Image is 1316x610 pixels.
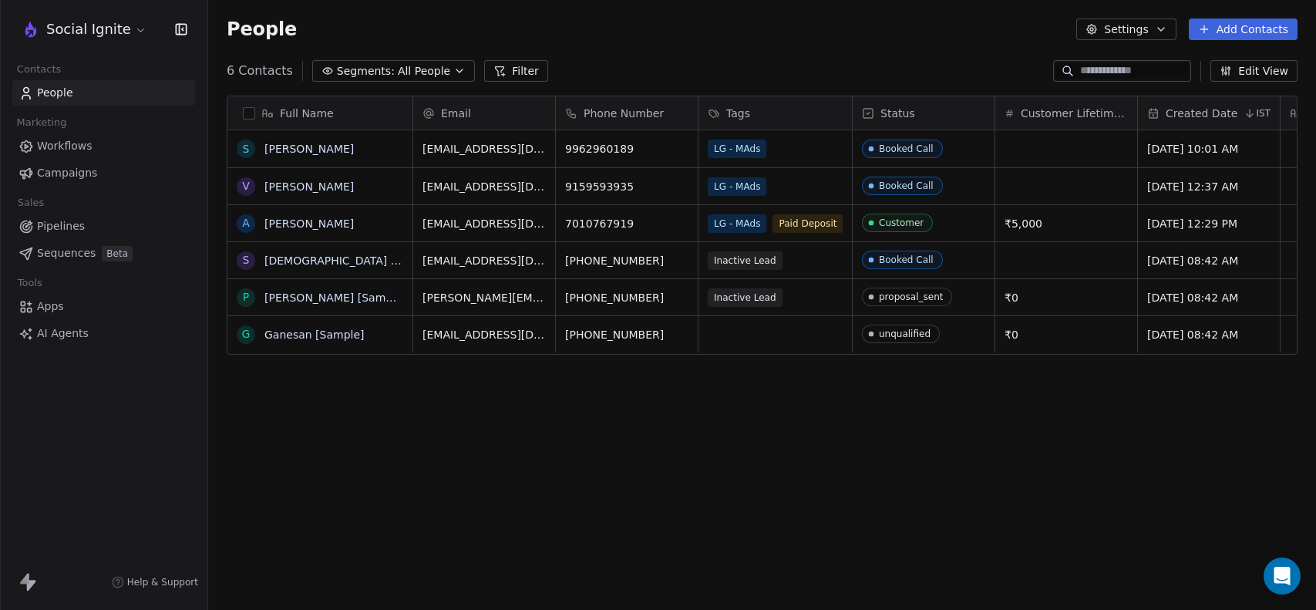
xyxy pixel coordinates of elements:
[264,292,406,304] a: [PERSON_NAME] [Sample]
[880,106,915,121] span: Status
[22,20,40,39] img: Bitmap.png
[12,241,195,266] a: SequencesBeta
[556,96,698,130] div: Phone Number
[708,214,766,233] span: LG - MAds
[422,290,546,305] span: [PERSON_NAME][EMAIL_ADDRESS][DOMAIN_NAME]
[127,576,198,588] span: Help & Support
[12,214,195,239] a: Pipelines
[243,289,249,305] div: P
[112,576,198,588] a: Help & Support
[10,111,73,134] span: Marketing
[708,177,766,196] span: LG - MAds
[726,106,750,121] span: Tags
[37,138,93,154] span: Workflows
[1210,60,1297,82] button: Edit View
[422,179,546,194] span: [EMAIL_ADDRESS][DOMAIN_NAME]
[11,191,51,214] span: Sales
[422,327,546,342] span: [EMAIL_ADDRESS][DOMAIN_NAME]
[584,106,664,121] span: Phone Number
[708,288,783,307] span: Inactive Lead
[565,179,688,194] span: 9159593935
[484,60,548,82] button: Filter
[708,140,766,158] span: LG - MAds
[243,252,250,268] div: S
[1147,179,1271,194] span: [DATE] 12:37 AM
[422,141,546,157] span: [EMAIL_ADDRESS][DOMAIN_NAME]
[565,327,688,342] span: [PHONE_NUMBER]
[37,245,96,261] span: Sequences
[1147,141,1271,157] span: [DATE] 10:01 AM
[565,141,688,157] span: 9962960189
[1264,558,1301,595] div: Open Intercom Messenger
[698,96,852,130] div: Tags
[37,325,89,342] span: AI Agents
[1076,19,1176,40] button: Settings
[1005,290,1128,305] span: ₹0
[280,106,334,121] span: Full Name
[565,290,688,305] span: [PHONE_NUMBER]
[242,326,251,342] div: G
[264,143,354,155] a: [PERSON_NAME]
[337,63,395,79] span: Segments:
[227,96,412,130] div: Full Name
[879,180,934,191] div: Booked Call
[879,143,934,154] div: Booked Call
[1147,327,1271,342] span: [DATE] 08:42 AM
[264,217,354,230] a: [PERSON_NAME]
[227,62,293,80] span: 6 Contacts
[242,215,250,231] div: A
[37,85,73,101] span: People
[37,298,64,315] span: Apps
[441,106,471,121] span: Email
[1256,107,1271,120] span: IST
[243,141,250,157] div: S
[398,63,450,79] span: All People
[12,80,195,106] a: People
[19,16,150,42] button: Social Ignite
[879,329,931,339] div: unqualified
[12,160,195,186] a: Campaigns
[10,58,68,81] span: Contacts
[879,217,924,228] div: Customer
[708,251,783,270] span: Inactive Lead
[1138,96,1280,130] div: Created DateIST
[853,96,995,130] div: Status
[565,253,688,268] span: [PHONE_NUMBER]
[1005,327,1128,342] span: ₹0
[12,133,195,159] a: Workflows
[11,271,49,295] span: Tools
[422,216,546,231] span: [EMAIL_ADDRESS][DOMAIN_NAME]
[1166,106,1237,121] span: Created Date
[1005,216,1128,231] span: ₹5,000
[995,96,1137,130] div: Customer Lifetime Value
[264,329,365,341] a: Ganesan [Sample]
[1147,216,1271,231] span: [DATE] 12:29 PM
[772,214,843,233] span: Paid Deposit
[565,216,688,231] span: 7010767919
[37,165,97,181] span: Campaigns
[1021,106,1128,121] span: Customer Lifetime Value
[102,246,133,261] span: Beta
[879,254,934,265] div: Booked Call
[264,254,439,267] a: [DEMOGRAPHIC_DATA] [Sample]
[1147,253,1271,268] span: [DATE] 08:42 AM
[242,178,250,194] div: V
[12,321,195,346] a: AI Agents
[879,292,943,302] div: proposal_sent
[227,18,297,41] span: People
[12,294,195,319] a: Apps
[413,96,555,130] div: Email
[1189,19,1297,40] button: Add Contacts
[264,180,354,193] a: [PERSON_NAME]
[1147,290,1271,305] span: [DATE] 08:42 AM
[422,253,546,268] span: [EMAIL_ADDRESS][DOMAIN_NAME]
[227,130,413,596] div: grid
[37,218,85,234] span: Pipelines
[46,19,131,39] span: Social Ignite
